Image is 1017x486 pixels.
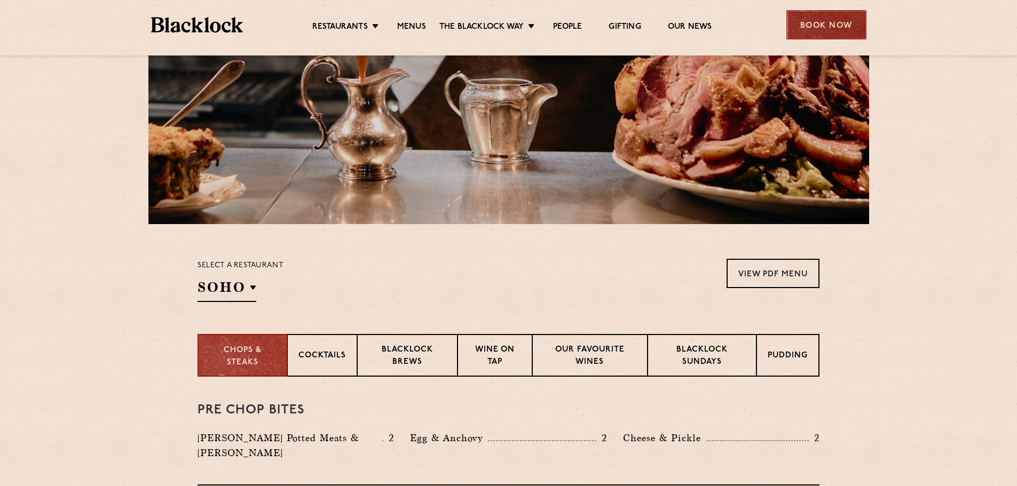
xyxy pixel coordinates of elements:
p: 2 [809,431,819,445]
p: Select a restaurant [198,259,283,273]
a: People [553,22,582,34]
p: Cheese & Pickle [623,431,706,445]
a: Gifting [609,22,641,34]
p: [PERSON_NAME] Potted Meats & [PERSON_NAME] [198,431,382,460]
p: Chops & Steaks [209,345,276,369]
p: Egg & Anchovy [410,431,488,445]
p: 2 [596,431,607,445]
p: 2 [383,431,394,445]
a: Restaurants [312,22,368,34]
img: BL_Textured_Logo-footer-cropped.svg [151,17,243,33]
a: Menus [397,22,426,34]
p: Our favourite wines [543,344,636,369]
h3: Pre Chop Bites [198,403,819,417]
p: Cocktails [298,350,346,363]
a: Our News [668,22,712,34]
p: Blacklock Sundays [659,344,745,369]
a: View PDF Menu [727,259,819,288]
a: The Blacklock Way [439,22,524,34]
div: Book Now [786,10,866,39]
h2: SOHO [198,278,256,302]
p: Pudding [768,350,808,363]
p: Blacklock Brews [368,344,446,369]
p: Wine on Tap [469,344,521,369]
